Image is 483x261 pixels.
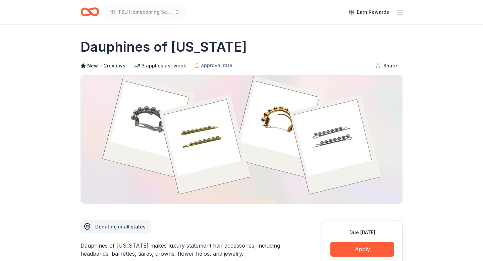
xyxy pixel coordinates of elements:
span: New [87,62,98,70]
span: Donating in all states [95,224,146,229]
a: Home [80,4,99,20]
h1: Dauphines of [US_STATE] [80,38,247,56]
div: 3 applies last week [133,62,186,70]
a: Earn Rewards [345,6,393,18]
button: Share [370,59,402,72]
span: • [100,63,102,68]
button: Apply [330,242,394,257]
span: Share [383,62,397,70]
a: approval rate [194,61,232,69]
span: approval rate [201,61,232,69]
img: Image for Dauphines of New York [81,75,402,204]
div: Dauphines of [US_STATE] makes luxury statement hair accessories, including headbands, barrettes, ... [80,242,290,258]
span: TSU Homecoming Scholarship Fundraiser [118,8,172,16]
div: Due [DATE] [330,228,394,237]
button: TSU Homecoming Scholarship Fundraiser [105,5,185,19]
button: 2reviews [104,62,125,70]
